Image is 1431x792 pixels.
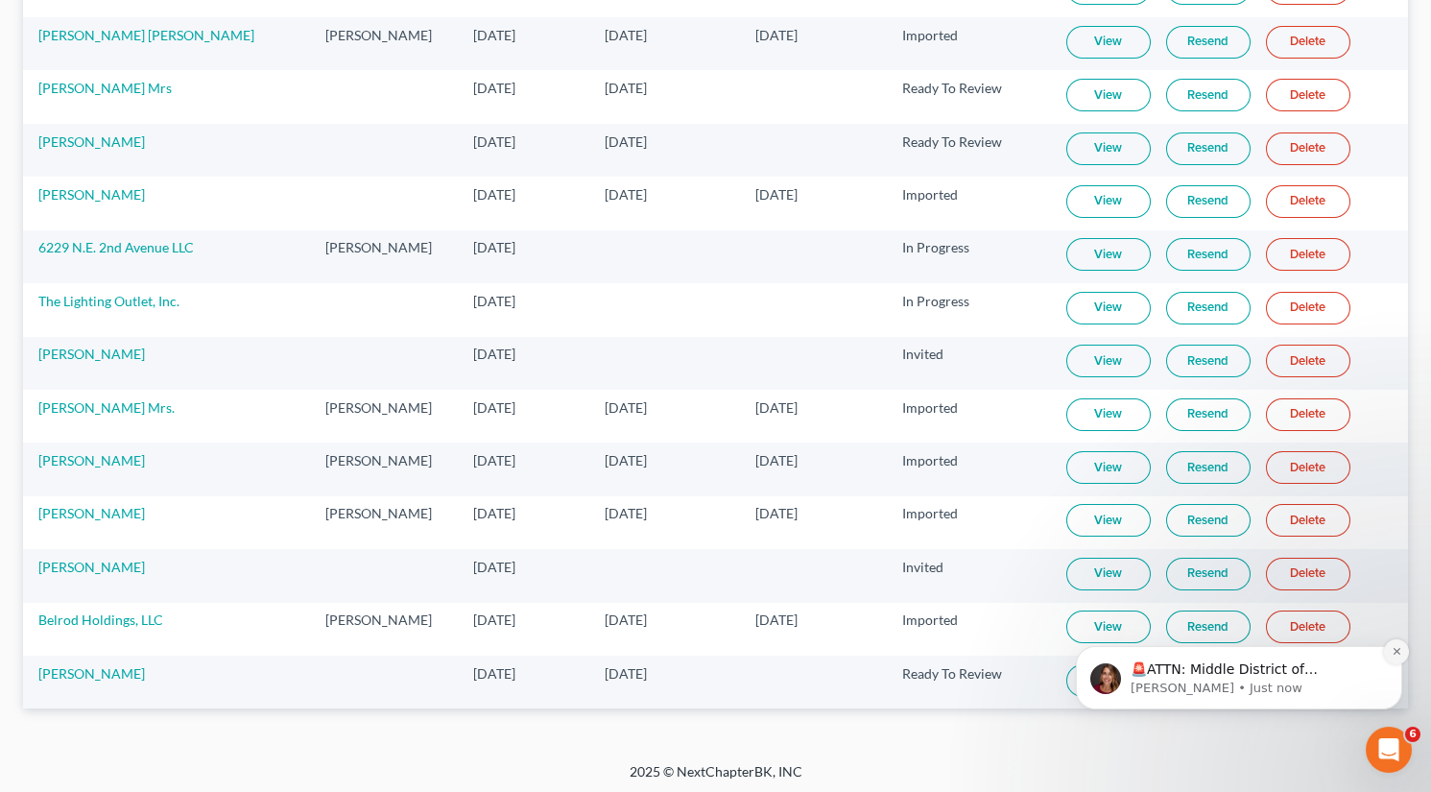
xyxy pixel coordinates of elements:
[29,121,355,184] div: message notification from Katie, Just now. 🚨ATTN: Middle District of Florida The court has added ...
[887,283,1051,336] td: In Progress
[1066,451,1151,484] a: View
[1047,525,1431,740] iframe: Intercom notifications message
[1266,79,1350,111] a: Delete
[43,138,74,169] img: Profile image for Katie
[473,452,515,468] span: [DATE]
[38,133,145,150] a: [PERSON_NAME]
[1266,345,1350,377] a: Delete
[38,612,163,628] a: Belrod Holdings, LLC
[887,337,1051,390] td: Invited
[887,124,1051,177] td: Ready To Review
[83,135,331,155] p: 🚨ATTN: Middle District of [US_STATE] The court has added a new Credit Counseling Field that we ne...
[887,496,1051,549] td: Imported
[887,549,1051,602] td: Invited
[310,603,459,656] td: [PERSON_NAME]
[38,346,145,362] a: [PERSON_NAME]
[887,70,1051,123] td: Ready To Review
[38,665,145,682] a: [PERSON_NAME]
[337,114,362,139] button: Dismiss notification
[887,443,1051,495] td: Imported
[605,665,647,682] span: [DATE]
[1166,185,1251,218] a: Resend
[887,603,1051,656] td: Imported
[38,452,145,468] a: [PERSON_NAME]
[1166,398,1251,431] a: Resend
[1166,132,1251,165] a: Resend
[473,186,515,203] span: [DATE]
[1166,504,1251,537] a: Resend
[1266,132,1350,165] a: Delete
[887,230,1051,283] td: In Progress
[887,390,1051,443] td: Imported
[310,230,459,283] td: [PERSON_NAME]
[1066,132,1151,165] a: View
[755,186,798,203] span: [DATE]
[38,239,194,255] a: 6229 N.E. 2nd Avenue LLC
[1066,26,1151,59] a: View
[473,612,515,628] span: [DATE]
[1066,185,1151,218] a: View
[1066,504,1151,537] a: View
[605,27,647,43] span: [DATE]
[1166,292,1251,324] a: Resend
[1266,398,1350,431] a: Delete
[755,505,798,521] span: [DATE]
[1066,398,1151,431] a: View
[887,656,1051,708] td: Ready To Review
[1066,292,1151,324] a: View
[38,186,145,203] a: [PERSON_NAME]
[1166,26,1251,59] a: Resend
[1066,79,1151,111] a: View
[1166,238,1251,271] a: Resend
[38,399,175,416] a: [PERSON_NAME] Mrs.
[1166,79,1251,111] a: Resend
[605,80,647,96] span: [DATE]
[1366,727,1412,773] iframe: Intercom live chat
[755,452,798,468] span: [DATE]
[605,399,647,416] span: [DATE]
[473,346,515,362] span: [DATE]
[1266,185,1350,218] a: Delete
[310,443,459,495] td: [PERSON_NAME]
[310,496,459,549] td: [PERSON_NAME]
[1266,238,1350,271] a: Delete
[473,665,515,682] span: [DATE]
[605,186,647,203] span: [DATE]
[605,505,647,521] span: [DATE]
[310,390,459,443] td: [PERSON_NAME]
[1166,345,1251,377] a: Resend
[473,399,515,416] span: [DATE]
[83,155,331,172] p: Message from Katie, sent Just now
[473,293,515,309] span: [DATE]
[755,612,798,628] span: [DATE]
[755,399,798,416] span: [DATE]
[1266,26,1350,59] a: Delete
[473,133,515,150] span: [DATE]
[310,17,459,70] td: [PERSON_NAME]
[473,239,515,255] span: [DATE]
[887,17,1051,70] td: Imported
[1266,451,1350,484] a: Delete
[38,505,145,521] a: [PERSON_NAME]
[1066,238,1151,271] a: View
[473,559,515,575] span: [DATE]
[473,27,515,43] span: [DATE]
[38,27,254,43] a: [PERSON_NAME] [PERSON_NAME]
[605,612,647,628] span: [DATE]
[605,452,647,468] span: [DATE]
[1266,504,1350,537] a: Delete
[473,80,515,96] span: [DATE]
[1166,451,1251,484] a: Resend
[755,27,798,43] span: [DATE]
[38,559,145,575] a: [PERSON_NAME]
[1405,727,1420,742] span: 6
[1266,292,1350,324] a: Delete
[605,133,647,150] span: [DATE]
[887,177,1051,229] td: Imported
[38,80,172,96] a: [PERSON_NAME] Mrs
[38,293,179,309] a: The Lighting Outlet, Inc.
[473,505,515,521] span: [DATE]
[1066,345,1151,377] a: View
